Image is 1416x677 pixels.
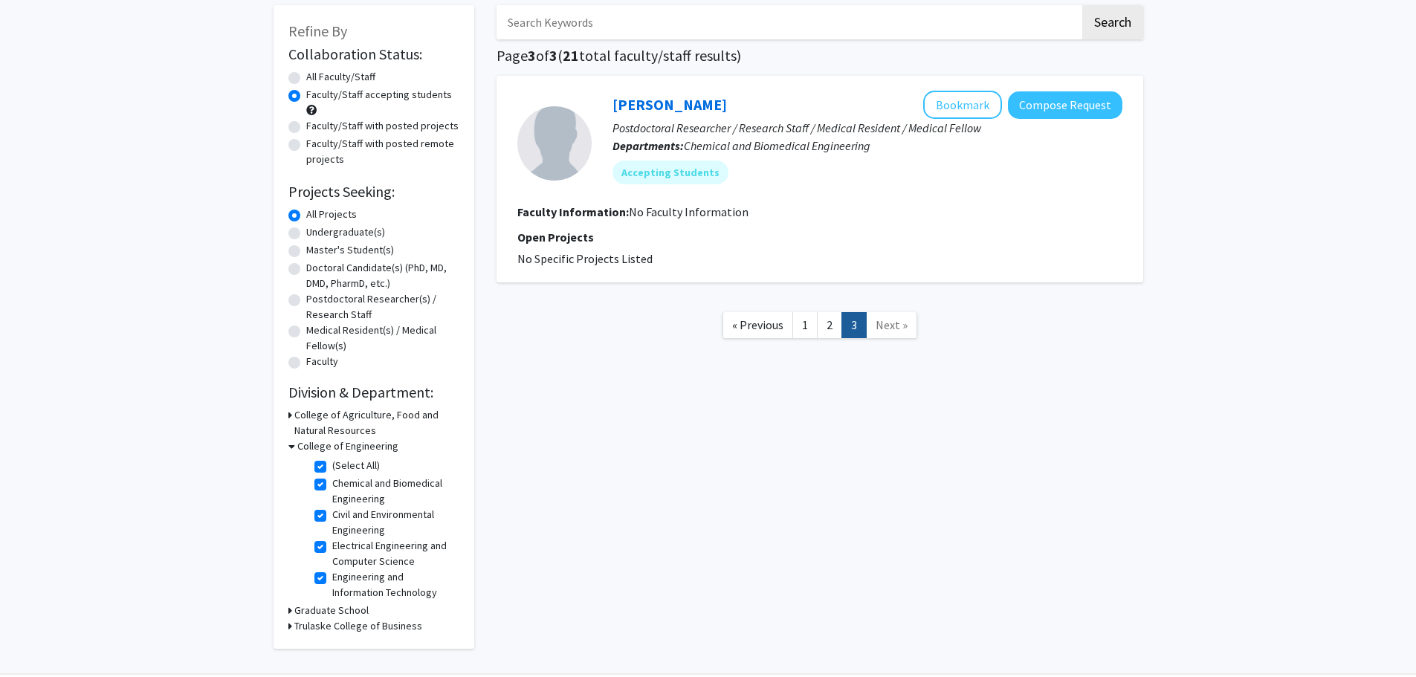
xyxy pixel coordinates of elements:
[817,312,842,338] a: 2
[306,87,452,103] label: Faculty/Staff accepting students
[332,458,380,473] label: (Select All)
[612,95,727,114] a: [PERSON_NAME]
[332,600,456,632] label: Industrial and Systems Engineering
[612,119,1122,137] p: Postdoctoral Researcher / Research Staff / Medical Resident / Medical Fellow
[332,569,456,600] label: Engineering and Information Technology
[288,22,347,40] span: Refine By
[497,5,1080,39] input: Search Keywords
[497,297,1143,357] nav: Page navigation
[629,204,749,219] span: No Faculty Information
[866,312,917,338] a: Next Page
[876,317,908,332] span: Next »
[923,91,1002,119] button: Add Ahmed Jasim to Bookmarks
[517,251,653,266] span: No Specific Projects Listed
[297,438,398,454] h3: College of Engineering
[306,354,338,369] label: Faculty
[306,224,385,240] label: Undergraduate(s)
[528,46,536,65] span: 3
[288,183,459,201] h2: Projects Seeking:
[792,312,818,338] a: 1
[517,204,629,219] b: Faculty Information:
[306,323,459,354] label: Medical Resident(s) / Medical Fellow(s)
[294,407,459,438] h3: College of Agriculture, Food and Natural Resources
[1082,5,1143,39] button: Search
[841,312,867,338] a: 3
[332,507,456,538] label: Civil and Environmental Engineering
[306,118,459,134] label: Faculty/Staff with posted projects
[497,47,1143,65] h1: Page of ( total faculty/staff results)
[306,242,394,258] label: Master's Student(s)
[549,46,557,65] span: 3
[294,618,422,634] h3: Trulaske College of Business
[306,260,459,291] label: Doctoral Candidate(s) (PhD, MD, DMD, PharmD, etc.)
[288,383,459,401] h2: Division & Department:
[306,136,459,167] label: Faculty/Staff with posted remote projects
[722,312,793,338] a: Previous
[332,538,456,569] label: Electrical Engineering and Computer Science
[306,207,357,222] label: All Projects
[288,45,459,63] h2: Collaboration Status:
[11,610,63,666] iframe: Chat
[306,69,375,85] label: All Faculty/Staff
[1008,91,1122,119] button: Compose Request to Ahmed Jasim
[517,228,1122,246] p: Open Projects
[332,476,456,507] label: Chemical and Biomedical Engineering
[684,138,870,153] span: Chemical and Biomedical Engineering
[306,291,459,323] label: Postdoctoral Researcher(s) / Research Staff
[294,603,369,618] h3: Graduate School
[732,317,783,332] span: « Previous
[612,138,684,153] b: Departments:
[612,161,728,184] mat-chip: Accepting Students
[563,46,579,65] span: 21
